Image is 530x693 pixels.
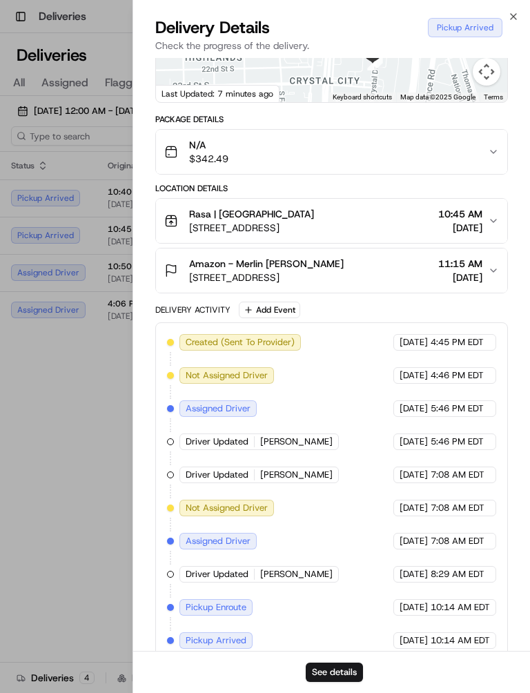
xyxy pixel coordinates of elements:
[137,342,167,353] span: Pylon
[97,342,167,353] a: Powered byPylon
[156,85,279,102] div: Last Updated: 7 minutes ago
[239,302,300,318] button: Add Event
[400,93,475,101] span: Map data ©2025 Google
[400,336,428,349] span: [DATE]
[43,251,114,262] span: Klarizel Pensader
[400,402,428,415] span: [DATE]
[62,132,226,146] div: Start new chat
[186,502,268,514] span: Not Assigned Driver
[189,257,344,271] span: Amazon - Merlin [PERSON_NAME]
[186,601,246,614] span: Pickup Enroute
[111,303,227,328] a: 💻API Documentation
[186,369,268,382] span: Not Assigned Driver
[214,177,251,193] button: See all
[186,535,251,547] span: Assigned Driver
[400,568,428,580] span: [DATE]
[159,84,205,102] img: Google
[431,469,484,481] span: 7:08 AM EDT
[235,136,251,153] button: Start new chat
[438,221,482,235] span: [DATE]
[155,39,508,52] p: Check the progress of the delivery.
[400,502,428,514] span: [DATE]
[438,207,482,221] span: 10:45 AM
[189,221,314,235] span: [STREET_ADDRESS]
[431,634,490,647] span: 10:14 AM EDT
[130,309,222,322] span: API Documentation
[306,663,363,682] button: See details
[189,271,344,284] span: [STREET_ADDRESS]
[400,436,428,448] span: [DATE]
[115,214,119,225] span: •
[14,310,25,321] div: 📗
[156,199,507,243] button: Rasa | [GEOGRAPHIC_DATA][STREET_ADDRESS]10:45 AM[DATE]
[431,601,490,614] span: 10:14 AM EDT
[431,535,484,547] span: 7:08 AM EDT
[484,93,503,101] a: Terms
[28,252,39,263] img: 1736555255976-a54dd68f-1ca7-489b-9aae-adbdc363a1c4
[431,568,484,580] span: 8:29 AM EDT
[431,436,484,448] span: 5:46 PM EDT
[189,138,228,152] span: N/A
[14,14,41,41] img: Nash
[43,214,112,225] span: [PERSON_NAME]
[117,310,128,321] div: 💻
[14,179,88,191] div: Past conversations
[186,634,246,647] span: Pickup Arrived
[14,132,39,157] img: 1736555255976-a54dd68f-1ca7-489b-9aae-adbdc363a1c4
[431,402,484,415] span: 5:46 PM EDT
[400,535,428,547] span: [DATE]
[400,601,428,614] span: [DATE]
[400,369,428,382] span: [DATE]
[473,58,500,86] button: Map camera controls
[159,84,205,102] a: Open this area in Google Maps (opens a new window)
[122,214,150,225] span: [DATE]
[186,402,251,415] span: Assigned Driver
[186,568,248,580] span: Driver Updated
[438,257,482,271] span: 11:15 AM
[155,304,230,315] div: Delivery Activity
[156,130,507,174] button: N/A$342.49
[431,369,484,382] span: 4:46 PM EDT
[333,92,392,102] button: Keyboard shortcuts
[14,55,251,77] p: Welcome 👋
[155,114,508,125] div: Package Details
[431,336,484,349] span: 4:45 PM EDT
[260,469,333,481] span: [PERSON_NAME]
[156,248,507,293] button: Amazon - Merlin [PERSON_NAME][STREET_ADDRESS]11:15 AM[DATE]
[155,17,270,39] span: Delivery Details
[124,251,153,262] span: [DATE]
[438,271,482,284] span: [DATE]
[189,207,314,221] span: Rasa | [GEOGRAPHIC_DATA]
[8,303,111,328] a: 📗Knowledge Base
[117,251,121,262] span: •
[260,436,333,448] span: [PERSON_NAME]
[62,146,190,157] div: We're available if you need us!
[29,132,54,157] img: 8571987876998_91fb9ceb93ad5c398215_72.jpg
[400,469,428,481] span: [DATE]
[28,309,106,322] span: Knowledge Base
[186,436,248,448] span: Driver Updated
[189,152,228,166] span: $342.49
[260,568,333,580] span: [PERSON_NAME]
[186,469,248,481] span: Driver Updated
[186,336,295,349] span: Created (Sent To Provider)
[431,502,484,514] span: 7:08 AM EDT
[14,238,36,260] img: Klarizel Pensader
[400,634,428,647] span: [DATE]
[155,183,508,194] div: Location Details
[14,201,36,223] img: Trey Moats
[36,89,228,104] input: Clear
